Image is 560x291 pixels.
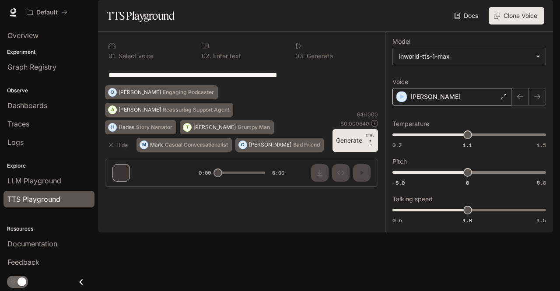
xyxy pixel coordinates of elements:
p: Grumpy Man [238,125,270,130]
span: 5.0 [537,179,546,186]
a: Docs [452,7,482,25]
p: Enter text [211,53,241,59]
span: 1.5 [537,141,546,149]
p: Default [36,9,58,16]
p: Temperature [392,121,429,127]
div: inworld-tts-1-max [399,52,532,61]
p: Mark [150,142,163,147]
div: H [108,120,116,134]
p: Generate [305,53,333,59]
p: Pitch [392,158,407,165]
button: MMarkCasual Conversationalist [136,138,232,152]
p: 0 1 . [108,53,117,59]
p: 0 2 . [202,53,211,59]
div: O [239,138,247,152]
span: 1.1 [463,141,472,149]
div: T [183,120,191,134]
button: O[PERSON_NAME]Sad Friend [235,138,324,152]
button: D[PERSON_NAME]Engaging Podcaster [105,85,218,99]
button: HHadesStory Narrator [105,120,176,134]
p: 64 / 1000 [357,111,378,118]
div: M [140,138,148,152]
span: 0 [466,179,469,186]
p: [PERSON_NAME] [410,92,461,101]
button: Clone Voice [489,7,544,25]
div: A [108,103,116,117]
p: Casual Conversationalist [165,142,228,147]
p: Talking speed [392,196,433,202]
button: T[PERSON_NAME]Grumpy Man [180,120,274,134]
p: [PERSON_NAME] [119,107,161,112]
h1: TTS Playground [107,7,175,25]
p: ⏎ [366,133,374,148]
p: Story Narrator [136,125,172,130]
button: A[PERSON_NAME]Reassuring Support Agent [105,103,233,117]
p: Model [392,39,410,45]
p: Engaging Podcaster [163,90,214,95]
span: 0.7 [392,141,402,149]
div: D [108,85,116,99]
div: inworld-tts-1-max [393,48,546,65]
button: GenerateCTRL +⏎ [332,129,378,152]
p: Voice [392,79,408,85]
span: 0.5 [392,217,402,224]
span: -5.0 [392,179,405,186]
p: Hades [119,125,134,130]
p: Sad Friend [293,142,320,147]
p: Select voice [117,53,154,59]
p: [PERSON_NAME] [119,90,161,95]
p: [PERSON_NAME] [249,142,291,147]
span: 1.5 [537,217,546,224]
span: 1.0 [463,217,472,224]
p: [PERSON_NAME] [193,125,236,130]
button: All workspaces [23,4,71,21]
button: Hide [105,138,133,152]
p: 0 3 . [295,53,305,59]
p: Reassuring Support Agent [163,107,229,112]
p: CTRL + [366,133,374,143]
